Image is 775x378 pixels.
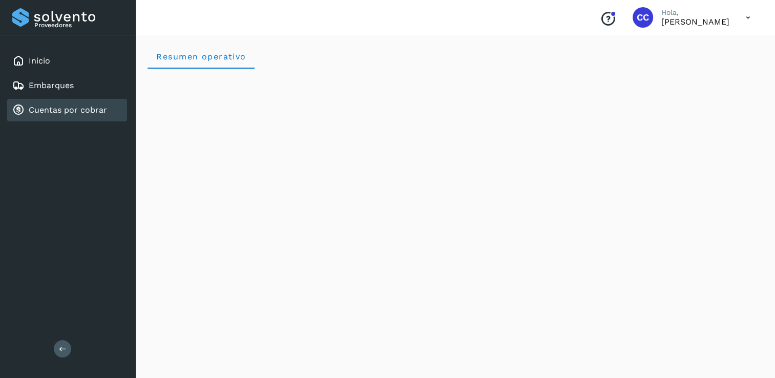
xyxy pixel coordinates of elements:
[7,99,127,121] div: Cuentas por cobrar
[7,74,127,97] div: Embarques
[29,56,50,66] a: Inicio
[661,17,729,27] p: Carlos Cardiel Castro
[29,105,107,115] a: Cuentas por cobrar
[7,50,127,72] div: Inicio
[156,52,246,61] span: Resumen operativo
[34,22,123,29] p: Proveedores
[29,80,74,90] a: Embarques
[661,8,729,17] p: Hola,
